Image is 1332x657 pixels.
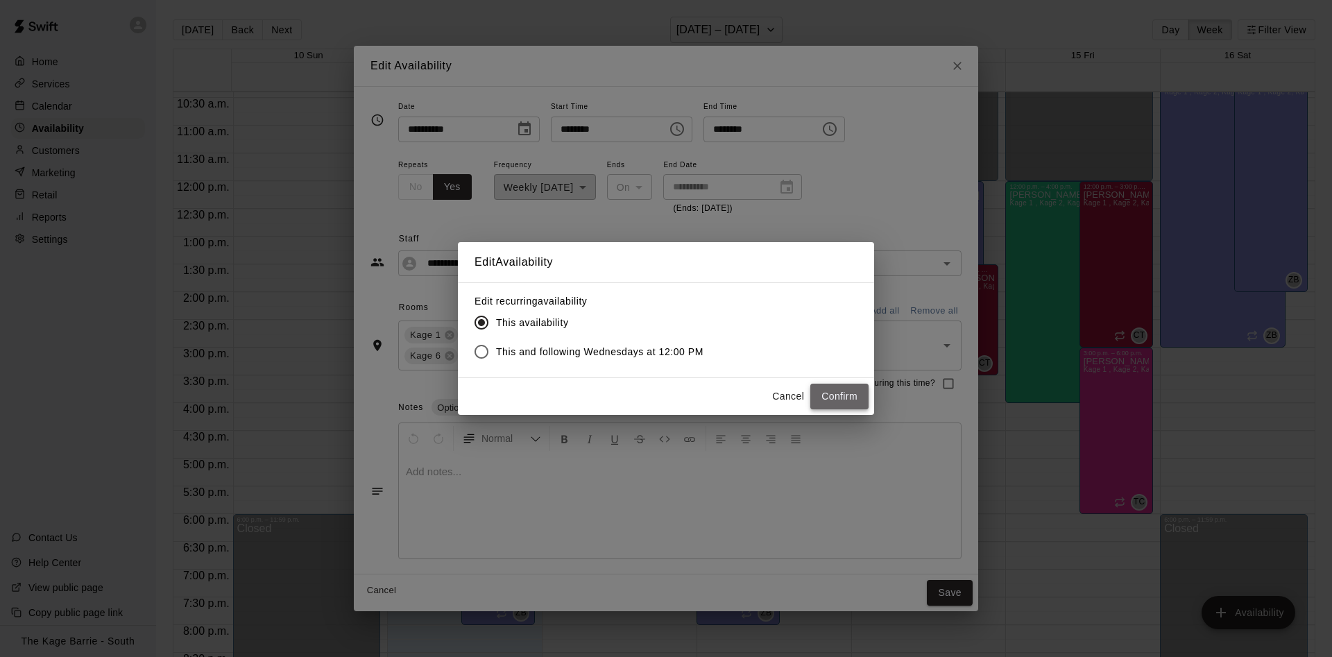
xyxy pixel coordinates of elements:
[458,242,874,282] h2: Edit Availability
[496,316,568,330] span: This availability
[496,345,703,359] span: This and following Wednesdays at 12:00 PM
[475,294,715,308] label: Edit recurring availability
[810,384,869,409] button: Confirm
[766,384,810,409] button: Cancel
